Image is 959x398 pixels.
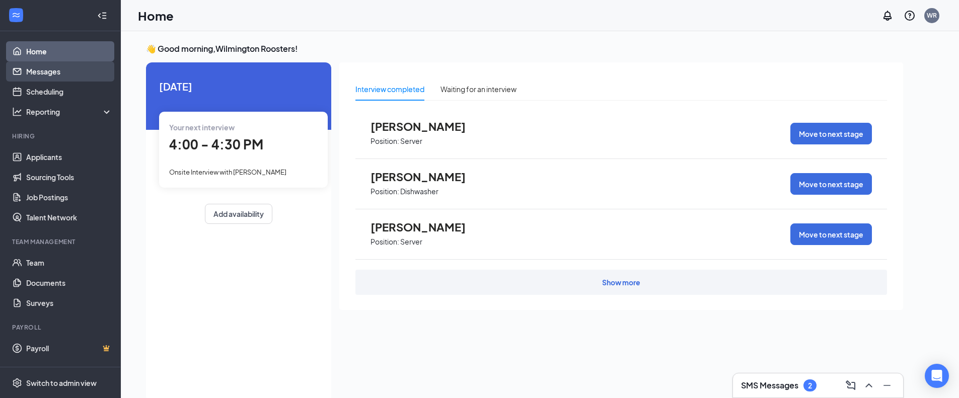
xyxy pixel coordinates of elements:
span: [PERSON_NAME] [371,170,481,183]
span: [DATE] [159,78,318,94]
button: Move to next stage [790,173,872,195]
svg: Settings [12,378,22,388]
a: Surveys [26,293,112,313]
div: Show more [602,277,640,287]
div: Switch to admin view [26,378,97,388]
svg: Analysis [12,107,22,117]
div: Interview completed [355,84,424,95]
button: Move to next stage [790,223,872,245]
h3: 👋 Good morning, Wilmington Roosters ! [146,43,903,54]
p: Position: [371,187,399,196]
div: Team Management [12,237,110,246]
a: Scheduling [26,82,112,102]
button: ComposeMessage [843,377,859,393]
p: Server [400,237,422,247]
p: Position: [371,136,399,146]
span: [PERSON_NAME] [371,220,481,233]
p: Server [400,136,422,146]
span: Your next interview [169,123,235,132]
a: PayrollCrown [26,338,112,358]
a: Team [26,253,112,273]
a: Applicants [26,147,112,167]
svg: ComposeMessage [845,379,857,391]
svg: QuestionInfo [904,10,916,22]
svg: Notifications [881,10,894,22]
button: ChevronUp [861,377,877,393]
button: Add availability [205,204,272,224]
div: WR [927,11,937,20]
a: Talent Network [26,207,112,227]
button: Move to next stage [790,123,872,144]
svg: ChevronUp [863,379,875,391]
p: Position: [371,237,399,247]
div: Open Intercom Messenger [925,364,949,388]
div: Hiring [12,132,110,140]
div: Payroll [12,323,110,332]
svg: Minimize [881,379,893,391]
h1: Home [138,7,174,24]
span: [PERSON_NAME] [371,120,481,133]
svg: WorkstreamLogo [11,10,21,20]
a: Documents [26,273,112,293]
a: Sourcing Tools [26,167,112,187]
div: Reporting [26,107,113,117]
a: Home [26,41,112,61]
a: Job Postings [26,187,112,207]
p: Dishwasher [400,187,438,196]
a: Messages [26,61,112,82]
h3: SMS Messages [741,380,798,391]
div: 2 [808,381,812,390]
svg: Collapse [97,11,107,21]
span: 4:00 - 4:30 PM [169,136,263,152]
div: Waiting for an interview [440,84,517,95]
button: Minimize [879,377,895,393]
span: Onsite Interview with [PERSON_NAME] [169,168,286,176]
